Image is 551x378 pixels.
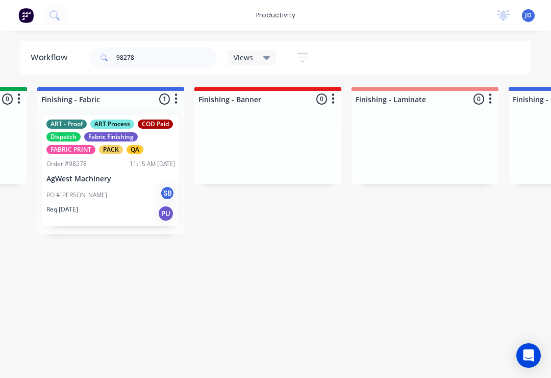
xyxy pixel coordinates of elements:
div: Order #98278 [46,159,87,169]
img: Factory [18,8,34,23]
div: PACK [99,145,123,154]
div: Dispatch [46,132,81,141]
div: Open Intercom Messenger [516,343,541,368]
div: ART - Proof [46,120,87,129]
div: ART Process [90,120,134,129]
div: COD Paid [138,120,173,129]
input: Search for orders... [116,48,217,68]
div: QA [127,145,143,154]
div: SB [160,185,175,201]
div: Fabric Finishing [84,132,138,141]
div: PU [158,205,174,222]
p: Req. [DATE] [46,205,78,214]
div: Workflow [31,52,72,64]
span: Views [234,52,253,63]
div: ART - ProofART ProcessCOD PaidDispatchFabric FinishingFABRIC PRINTPACKQAOrder #9827811:15 AM [DAT... [42,115,179,226]
span: JD [525,11,532,20]
div: 11:15 AM [DATE] [130,159,175,169]
p: PO #[PERSON_NAME] [46,191,107,200]
div: productivity [251,8,300,23]
p: AgWest Machinery [46,175,175,183]
div: FABRIC PRINT [46,145,95,154]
